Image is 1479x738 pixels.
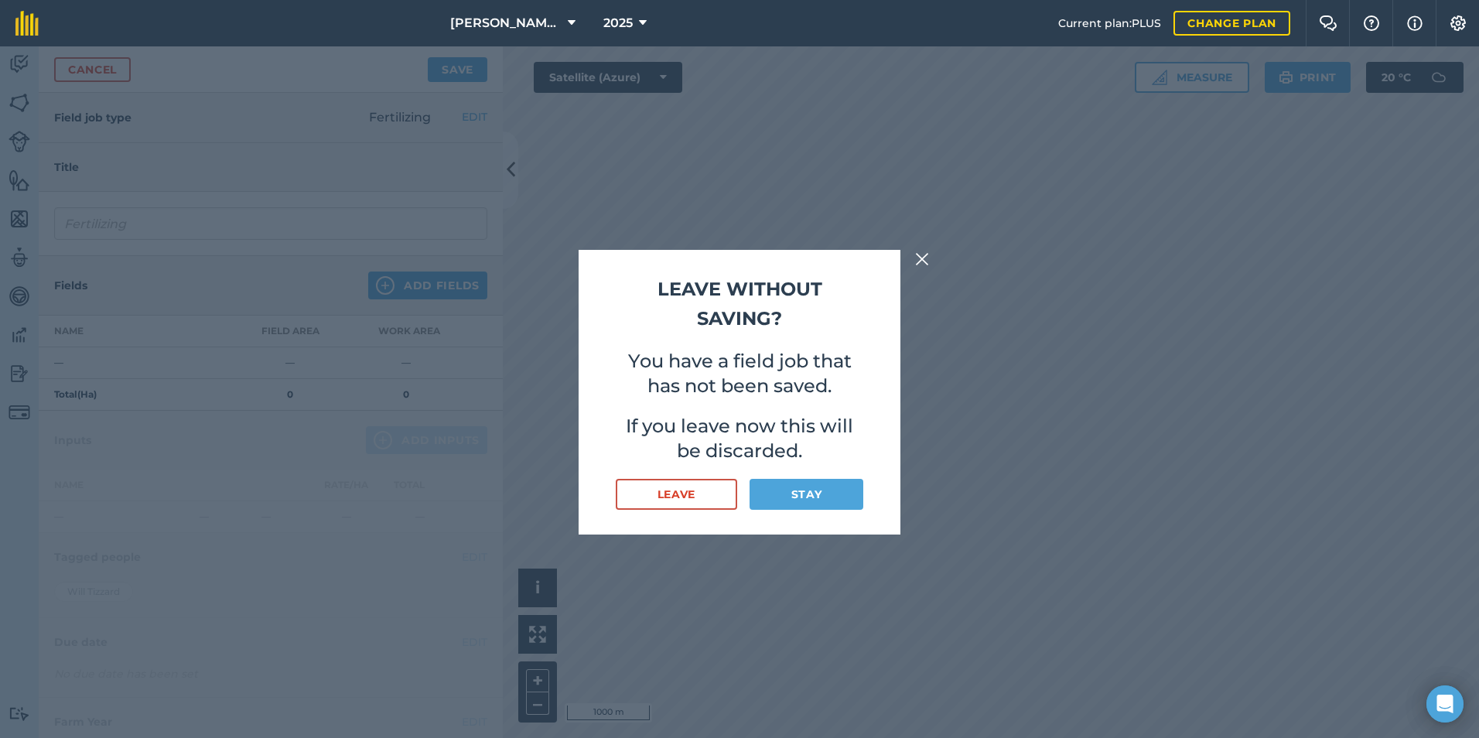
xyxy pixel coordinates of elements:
a: Change plan [1173,11,1290,36]
span: 2025 [603,14,633,32]
div: Open Intercom Messenger [1426,685,1464,723]
img: A cog icon [1449,15,1467,31]
h2: Leave without saving? [616,275,863,334]
button: Stay [750,479,863,510]
span: Current plan : PLUS [1058,15,1161,32]
img: fieldmargin Logo [15,11,39,36]
span: [PERSON_NAME] LTD [450,14,562,32]
p: You have a field job that has not been saved. [616,349,863,398]
img: svg+xml;base64,PHN2ZyB4bWxucz0iaHR0cDovL3d3dy53My5vcmcvMjAwMC9zdmciIHdpZHRoPSIyMiIgaGVpZ2h0PSIzMC... [915,250,929,268]
button: Leave [616,479,737,510]
p: If you leave now this will be discarded. [616,414,863,463]
img: Two speech bubbles overlapping with the left bubble in the forefront [1319,15,1337,31]
img: A question mark icon [1362,15,1381,31]
img: svg+xml;base64,PHN2ZyB4bWxucz0iaHR0cDovL3d3dy53My5vcmcvMjAwMC9zdmciIHdpZHRoPSIxNyIgaGVpZ2h0PSIxNy... [1407,14,1423,32]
